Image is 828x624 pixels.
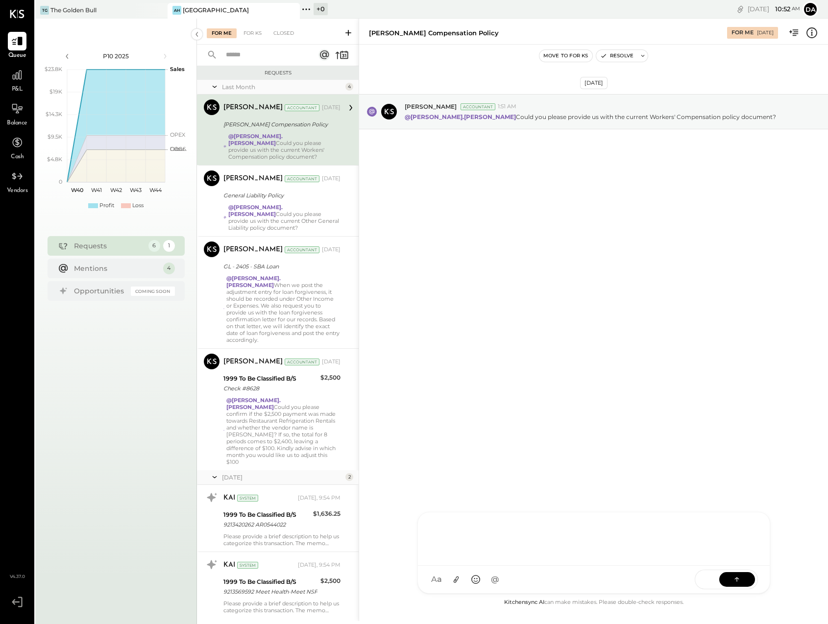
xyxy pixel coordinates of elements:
[223,120,338,129] div: [PERSON_NAME] Compensation Policy
[148,240,160,252] div: 6
[50,6,97,14] div: The Golden Bull
[74,264,158,273] div: Mentions
[461,103,495,110] div: Accountant
[298,561,341,569] div: [DATE], 9:54 PM
[110,187,122,193] text: W42
[0,66,34,94] a: P&L
[437,575,442,584] span: a
[0,133,34,162] a: Cash
[223,577,317,587] div: 1999 To Be Classified B/S
[237,562,258,569] div: System
[320,576,341,586] div: $2,500
[223,103,283,113] div: [PERSON_NAME]
[226,397,281,410] strong: @[PERSON_NAME].[PERSON_NAME]
[748,4,800,14] div: [DATE]
[74,52,158,60] div: P10 2025
[170,131,186,138] text: OPEX
[223,533,341,547] div: Please provide a brief description to help us categorize this transaction. The memo might be help...
[223,560,235,570] div: KAI
[405,113,516,120] strong: @[PERSON_NAME].[PERSON_NAME]
[345,83,353,91] div: 4
[285,246,319,253] div: Accountant
[59,178,62,185] text: 0
[322,246,341,254] div: [DATE]
[580,77,608,89] div: [DATE]
[803,1,818,17] button: da
[731,29,754,37] div: For Me
[170,66,185,72] text: Sales
[223,191,338,200] div: General Liability Policy
[47,156,62,163] text: $4.8K
[320,373,341,383] div: $2,500
[223,245,283,255] div: [PERSON_NAME]
[228,133,283,146] strong: @[PERSON_NAME].[PERSON_NAME]
[132,202,144,210] div: Loss
[226,275,281,288] strong: @[PERSON_NAME].[PERSON_NAME]
[228,204,341,231] div: Could you please provide us with the current Other General Liability policy document?
[74,241,144,251] div: Requests
[163,263,175,274] div: 4
[313,509,341,519] div: $1,636.25
[226,275,341,343] div: When we post the adjustment entry for loan forgiveness, it should be recorded under Other Income ...
[228,204,283,217] strong: @[PERSON_NAME].[PERSON_NAME]
[11,153,24,162] span: Cash
[239,28,267,38] div: For KS
[7,187,28,195] span: Vendors
[285,175,319,182] div: Accountant
[223,493,235,503] div: KAI
[322,104,341,112] div: [DATE]
[49,88,62,95] text: $19K
[130,187,142,193] text: W43
[0,99,34,128] a: Balance
[222,473,343,481] div: [DATE]
[405,102,457,111] span: [PERSON_NAME]
[163,240,175,252] div: 1
[223,520,310,529] div: 9213420262 AR0544022
[91,187,102,193] text: W41
[172,6,181,15] div: AH
[369,28,499,38] div: [PERSON_NAME] Compensation Policy
[0,32,34,60] a: Queue
[45,66,62,72] text: $23.8K
[131,287,175,296] div: Coming Soon
[223,262,338,271] div: GL - 2405 - SBA Loan
[223,600,341,614] div: Please provide a brief description to help us categorize this transaction. The memo might be help...
[735,4,745,14] div: copy link
[314,3,328,15] div: + 0
[183,6,249,14] div: [GEOGRAPHIC_DATA]
[223,587,317,597] div: 9213569592 Meet Health-Meet NSF
[322,358,341,366] div: [DATE]
[498,103,516,111] span: 1:51 AM
[268,28,299,38] div: Closed
[202,70,354,76] div: Requests
[222,83,343,91] div: Last Month
[223,510,310,520] div: 1999 To Be Classified B/S
[223,384,317,393] div: Check #8628
[12,85,23,94] span: P&L
[285,359,319,365] div: Accountant
[0,167,34,195] a: Vendors
[298,494,341,502] div: [DATE], 9:54 PM
[428,571,445,588] button: Aa
[223,357,283,367] div: [PERSON_NAME]
[40,6,49,15] div: TG
[223,374,317,384] div: 1999 To Be Classified B/S
[207,28,237,38] div: For Me
[99,202,114,210] div: Profit
[74,286,126,296] div: Opportunities
[757,29,774,36] div: [DATE]
[71,187,83,193] text: W40
[170,145,187,152] text: Occu...
[285,104,319,111] div: Accountant
[48,133,62,140] text: $9.5K
[345,473,353,481] div: 2
[226,397,341,465] div: Could you please confirm if the $2,500 payment was made towards Restaurant Refrigeration Rentals ...
[539,50,592,62] button: Move to for ks
[46,111,62,118] text: $14.3K
[237,495,258,502] div: System
[149,187,162,193] text: W44
[487,571,504,588] button: @
[491,575,499,584] span: @
[8,51,26,60] span: Queue
[322,175,341,183] div: [DATE]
